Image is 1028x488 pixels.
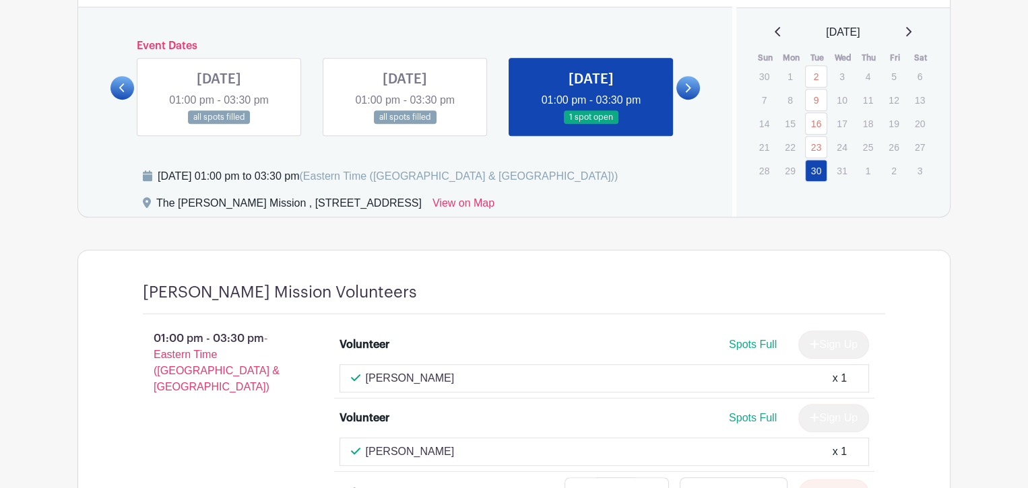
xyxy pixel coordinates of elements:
p: 15 [779,113,801,134]
p: 01:00 pm - 03:30 pm [121,325,318,400]
p: 27 [909,137,931,158]
p: 21 [753,137,775,158]
p: 19 [882,113,905,134]
span: - Eastern Time ([GEOGRAPHIC_DATA] & [GEOGRAPHIC_DATA]) [154,333,280,392]
p: 22 [779,137,801,158]
p: 11 [857,90,879,110]
div: x 1 [833,370,847,386]
p: 28 [753,160,775,181]
p: 3 [909,160,931,181]
p: 29 [779,160,801,181]
span: [DATE] [826,24,860,40]
th: Sun [752,51,779,65]
p: 8 [779,90,801,110]
th: Mon [778,51,804,65]
p: 31 [831,160,853,181]
div: x 1 [833,444,847,460]
div: [DATE] 01:00 pm to 03:30 pm [158,168,618,184]
p: [PERSON_NAME] [366,370,455,386]
h6: Event Dates [134,40,676,53]
p: 18 [857,113,879,134]
th: Tue [804,51,831,65]
p: 12 [882,90,905,110]
span: (Eastern Time ([GEOGRAPHIC_DATA] & [GEOGRAPHIC_DATA])) [299,170,618,182]
p: 1 [779,66,801,87]
a: 16 [805,112,827,135]
div: Volunteer [340,410,389,426]
span: Spots Full [729,339,777,350]
a: 9 [805,89,827,111]
a: 30 [805,160,827,182]
p: 6 [909,66,931,87]
span: Spots Full [729,412,777,423]
p: 20 [909,113,931,134]
p: 5 [882,66,905,87]
h4: [PERSON_NAME] Mission Volunteers [143,283,417,302]
p: 7 [753,90,775,110]
p: 2 [882,160,905,181]
a: View on Map [432,195,494,217]
div: Volunteer [340,337,389,353]
p: 26 [882,137,905,158]
a: 2 [805,65,827,88]
th: Thu [856,51,882,65]
p: 3 [831,66,853,87]
p: 13 [909,90,931,110]
p: 30 [753,66,775,87]
div: The [PERSON_NAME] Mission , [STREET_ADDRESS] [156,195,422,217]
p: 25 [857,137,879,158]
th: Wed [830,51,856,65]
p: 14 [753,113,775,134]
p: 4 [857,66,879,87]
p: 1 [857,160,879,181]
p: 24 [831,137,853,158]
a: 23 [805,136,827,158]
p: 17 [831,113,853,134]
th: Sat [908,51,934,65]
p: [PERSON_NAME] [366,444,455,460]
p: 10 [831,90,853,110]
th: Fri [882,51,908,65]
